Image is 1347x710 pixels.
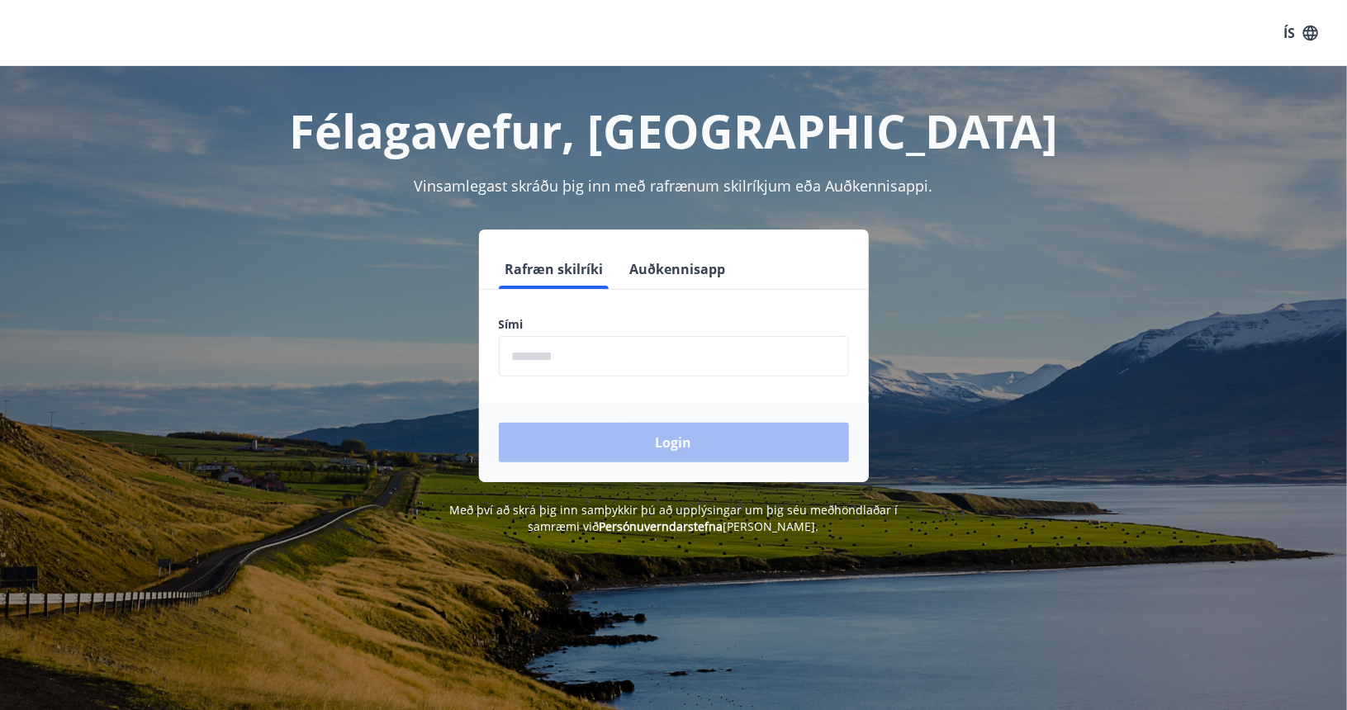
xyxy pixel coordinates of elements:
[624,249,733,289] button: Auðkennisapp
[99,99,1249,162] h1: Félagavefur, [GEOGRAPHIC_DATA]
[1274,18,1327,48] button: ÍS
[449,502,898,534] span: Með því að skrá þig inn samþykkir þú að upplýsingar um þig séu meðhöndlaðar í samræmi við [PERSON...
[499,316,849,333] label: Sími
[415,176,933,196] span: Vinsamlegast skráðu þig inn með rafrænum skilríkjum eða Auðkennisappi.
[600,518,723,534] a: Persónuverndarstefna
[499,249,610,289] button: Rafræn skilríki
